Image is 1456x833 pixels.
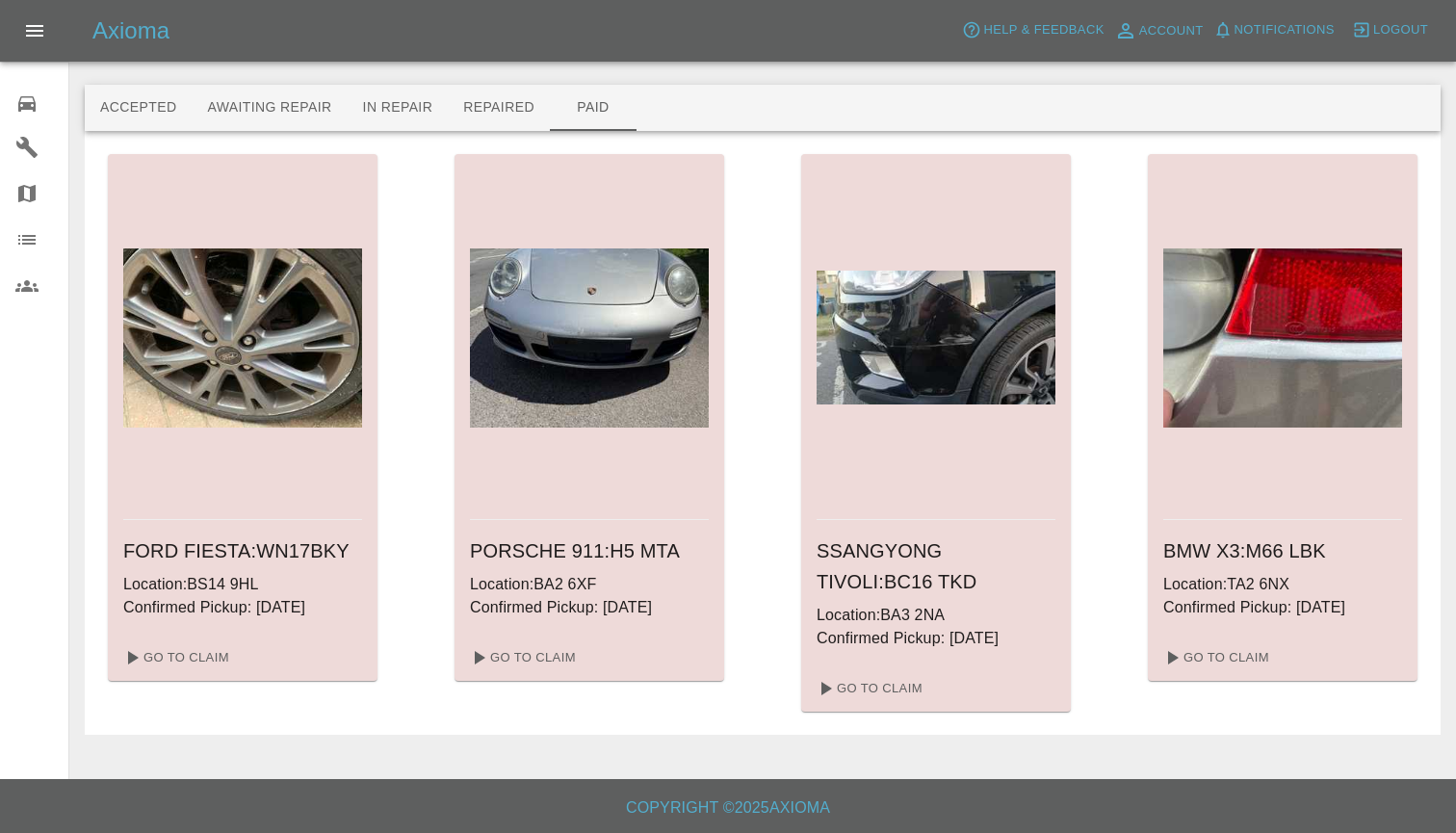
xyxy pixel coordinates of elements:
p: Confirmed Pickup: [DATE] [1163,596,1402,619]
p: Location: BA2 6XF [470,573,709,596]
button: Logout [1347,15,1433,45]
button: Awaiting Repair [192,85,347,131]
p: Confirmed Pickup: [DATE] [470,596,709,619]
button: Open drawer [12,8,58,54]
span: Account [1139,20,1204,42]
button: Repaired [448,85,550,131]
p: Confirmed Pickup: [DATE] [123,596,362,619]
a: Go To Claim [809,673,927,704]
p: Confirmed Pickup: [DATE] [817,627,1055,650]
button: Notifications [1209,15,1339,45]
p: Location: TA2 6NX [1163,573,1402,596]
button: In Repair [348,85,449,131]
a: Go To Claim [1156,642,1274,673]
a: Go To Claim [116,642,234,673]
h6: SSANGYONG TIVOLI : BC16 TKD [817,535,1055,597]
a: Account [1109,15,1209,46]
button: Help & Feedback [957,15,1108,45]
button: Paid [550,85,637,131]
a: Go To Claim [462,642,581,673]
span: Help & Feedback [983,19,1104,41]
span: Logout [1373,19,1428,41]
span: Notifications [1235,19,1335,41]
p: Location: BS14 9HL [123,573,362,596]
h6: PORSCHE 911 : H5 MTA [470,535,709,566]
button: Accepted [85,85,192,131]
h6: BMW X3 : M66 LBK [1163,535,1402,566]
h6: Copyright © 2025 Axioma [15,794,1441,821]
h5: Axioma [92,15,169,46]
p: Location: BA3 2NA [817,604,1055,627]
h6: FORD FIESTA : WN17BKY [123,535,362,566]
